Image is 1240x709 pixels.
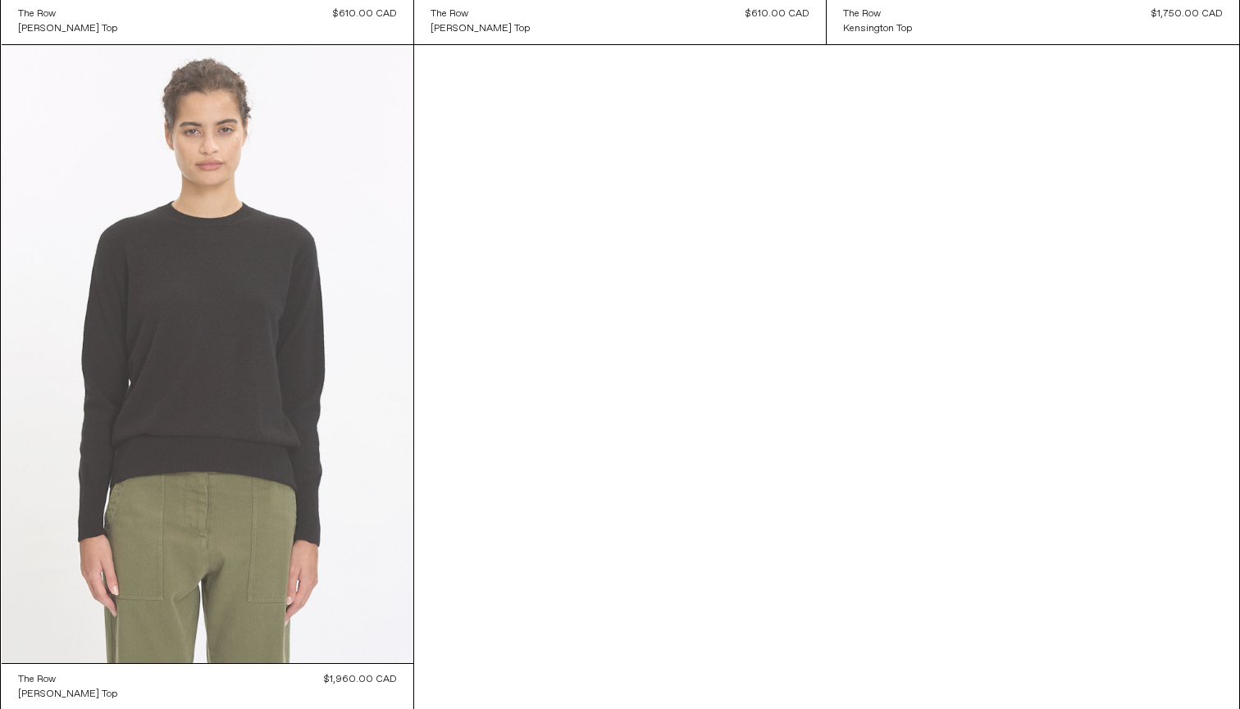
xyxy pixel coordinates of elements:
[431,21,530,36] a: [PERSON_NAME] Top
[843,7,912,21] a: The Row
[2,45,413,662] img: The Row Leilani Top in black
[431,7,530,21] a: The Row
[431,22,530,36] div: [PERSON_NAME] Top
[18,672,117,687] a: The Row
[18,687,117,702] a: [PERSON_NAME] Top
[18,673,56,687] div: The Row
[18,22,117,36] div: [PERSON_NAME] Top
[18,7,117,21] a: The Row
[333,7,397,21] div: $610.00 CAD
[843,21,912,36] a: Kensington Top
[1151,7,1223,21] div: $1,750.00 CAD
[431,7,468,21] div: The Row
[18,7,56,21] div: The Row
[843,22,912,36] div: Kensington Top
[843,7,881,21] div: The Row
[745,7,809,21] div: $610.00 CAD
[18,688,117,702] div: [PERSON_NAME] Top
[18,21,117,36] a: [PERSON_NAME] Top
[324,672,397,687] div: $1,960.00 CAD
